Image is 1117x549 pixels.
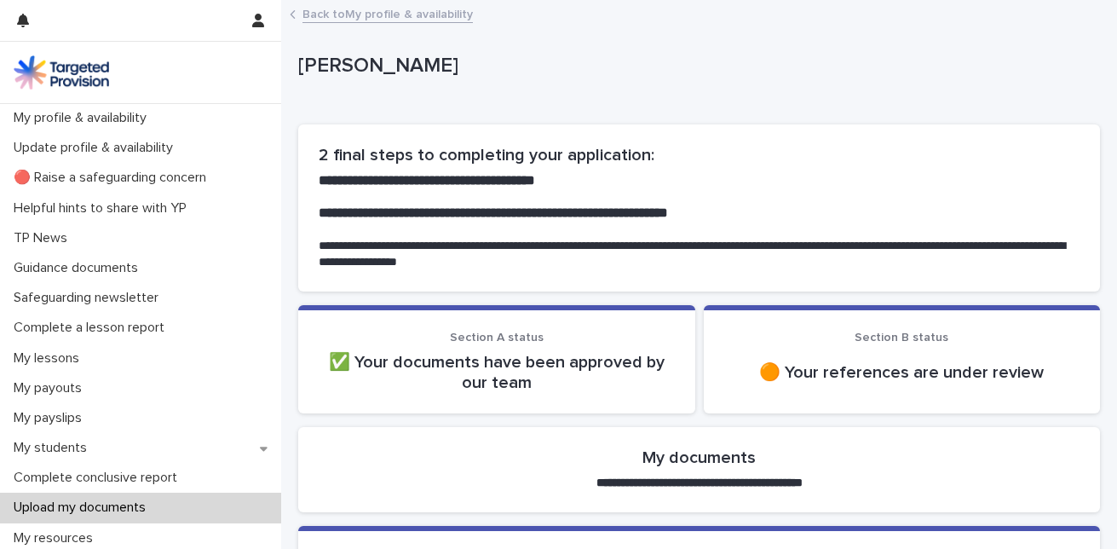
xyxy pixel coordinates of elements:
p: My resources [7,530,107,546]
p: My lessons [7,350,93,367]
p: 🟠 Your references are under review [724,362,1080,383]
p: My students [7,440,101,456]
p: TP News [7,230,81,246]
p: My payouts [7,380,95,396]
p: Upload my documents [7,500,159,516]
p: Update profile & availability [7,140,187,156]
p: My profile & availability [7,110,160,126]
span: Section B status [855,332,948,344]
p: Complete a lesson report [7,320,178,336]
p: [PERSON_NAME] [298,54,1093,78]
h2: 2 final steps to completing your application: [319,145,1080,165]
h2: My documents [642,448,756,468]
p: Guidance documents [7,260,152,276]
img: M5nRWzHhSzIhMunXDL62 [14,55,109,90]
p: Safeguarding newsletter [7,290,172,306]
p: My payslips [7,410,95,426]
p: Complete conclusive report [7,470,191,486]
p: Helpful hints to share with YP [7,200,200,217]
a: Back toMy profile & availability [302,3,473,23]
span: Section A status [450,332,544,344]
p: ✅ Your documents have been approved by our team [319,352,675,393]
p: 🔴 Raise a safeguarding concern [7,170,220,186]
